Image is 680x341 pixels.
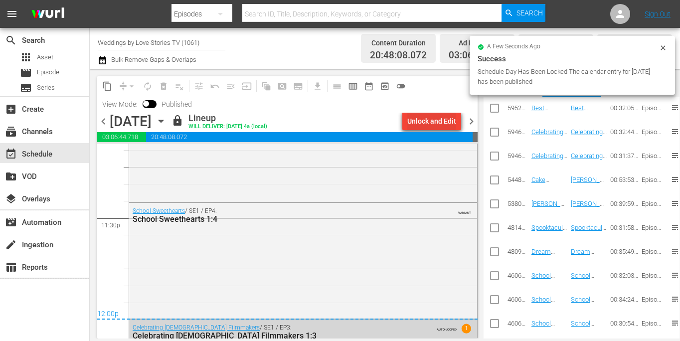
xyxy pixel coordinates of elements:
span: chevron_left [97,115,110,128]
div: School Sweethearts 1:4 [133,214,422,224]
div: Unlock and Edit [407,112,456,130]
span: Customize Events [187,76,207,96]
div: 00:30:54.220 [610,320,639,327]
span: Create [5,103,17,115]
div: Lineup [188,113,267,124]
img: ans4CAIJ8jUAAAAAAAAAAAAAAAAAAAAAAAAgQb4GAAAAAAAAAAAAAAAAAAAAAAAAJMjXAAAAAAAAAAAAAAAAAAAAAAAAgAT5G... [24,2,72,26]
a: Best Cinematography 6:1 [571,104,607,127]
div: 00:35:49.155 [610,248,639,255]
a: [PERSON_NAME] [571,200,604,215]
span: content_copy [102,81,112,91]
a: Spooktacular [DATE] Weddings [571,224,606,246]
a: School Sweethearts 1:5 [531,272,567,294]
span: 03:06:44.718 [449,50,506,61]
div: 00:32:44.600 [610,128,639,136]
div: Episode [642,104,662,112]
a: School Sweethearts [133,207,185,214]
div: 59468245 [508,152,528,160]
span: Day Calendar View [326,76,345,96]
span: VARIANT [458,206,471,214]
span: a few seconds ago [487,43,540,51]
a: Cake Designer [PERSON_NAME][GEOGRAPHIC_DATA] [531,176,568,221]
span: Episode [20,67,32,79]
div: Episode [642,128,662,136]
span: date_range_outlined [364,81,374,91]
div: / SE1 / EP3: [133,324,422,341]
div: Episode [642,296,662,303]
a: Dream Hispanic Weddings 1:5 [531,248,560,278]
div: 00:32:05.054 [610,104,639,112]
div: Episode [642,248,662,255]
div: Episode [642,320,662,327]
div: 48141514 [508,224,528,231]
span: VOD [5,170,17,182]
span: Episode [37,67,59,77]
a: Spooktacular [DATE] Weddings 1:5 [531,224,567,254]
span: chevron_right [465,115,478,128]
span: Automation [5,216,17,228]
div: 53804539 [508,200,528,207]
a: Celebrating Black Love Stories 1:5 [571,152,607,174]
span: Search [5,34,17,46]
button: Unlock and Edit [402,112,461,130]
span: View Mode: [97,100,143,108]
div: Episode [642,176,662,183]
div: 00:31:37.540 [610,152,639,160]
div: [DATE] [110,113,152,130]
a: School Sweethearts 1:4 [531,296,567,318]
a: [PERSON_NAME] [531,200,565,215]
span: Overlays [5,193,17,205]
span: 03:06:44.718 [97,132,146,142]
div: Success [478,53,667,65]
span: 20:48:08.072 [146,132,473,142]
div: 00:32:03.690 [610,272,639,279]
div: Episode [642,152,662,160]
span: Channels [5,126,17,138]
div: WILL DELIVER: [DATE] 4a (local) [188,124,267,130]
span: 00:05:07.210 [473,132,478,142]
span: Toggle to switch from Published to Draft view. [143,100,150,107]
div: 46062354 [508,320,528,327]
div: 12:00p [97,310,478,320]
a: School Sweethearts [571,272,607,287]
div: 48093498 [508,248,528,255]
span: Ingestion [5,239,17,251]
a: Celebrating Black Love Stories 1:6 [531,128,567,151]
a: Celebrating Black Love Stories 1:5 [531,152,567,174]
span: 1 [462,324,471,334]
span: Series [20,82,32,94]
span: toggle_off [396,81,406,91]
a: Sign Out [645,10,671,18]
span: AUTO-LOOPED [437,323,457,331]
span: Revert to Primary Episode [207,78,223,94]
span: Update Metadata from Key Asset [239,78,255,94]
button: Search [502,4,545,22]
div: / SE1 / EP4: [133,207,422,224]
span: Month Calendar View [361,78,377,94]
span: 24 hours Lineup View is OFF [393,78,409,94]
a: Dream Hispanic Weddings [571,248,599,270]
div: 46062355 [508,296,528,303]
div: Episode [642,272,662,279]
span: Create Series Block [290,78,306,94]
div: 46062356 [508,272,528,279]
span: Create Search Block [274,78,290,94]
div: Celebrating [DEMOGRAPHIC_DATA] Filmmakers 1:3 [133,331,422,341]
span: View Backup [377,78,393,94]
a: Celebrating [DEMOGRAPHIC_DATA] Filmmakers [133,324,260,331]
a: School Sweethearts [571,320,607,335]
span: Asset [20,51,32,63]
div: 59524458 [508,104,528,112]
div: 00:53:53.030 [610,176,639,183]
div: Schedule Day Has Been Locked The calendar entry for [DATE] has been published [478,67,657,87]
span: calendar_view_week_outlined [348,81,358,91]
span: preview_outlined [380,81,390,91]
div: 00:31:58.138 [610,224,639,231]
span: 20:48:08.072 [370,50,427,61]
span: menu [6,8,18,20]
span: Series [37,83,55,93]
a: Best Cinematography [531,104,568,127]
a: [PERSON_NAME] [571,176,604,191]
div: 59468254 [508,128,528,136]
span: Published [157,100,197,108]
